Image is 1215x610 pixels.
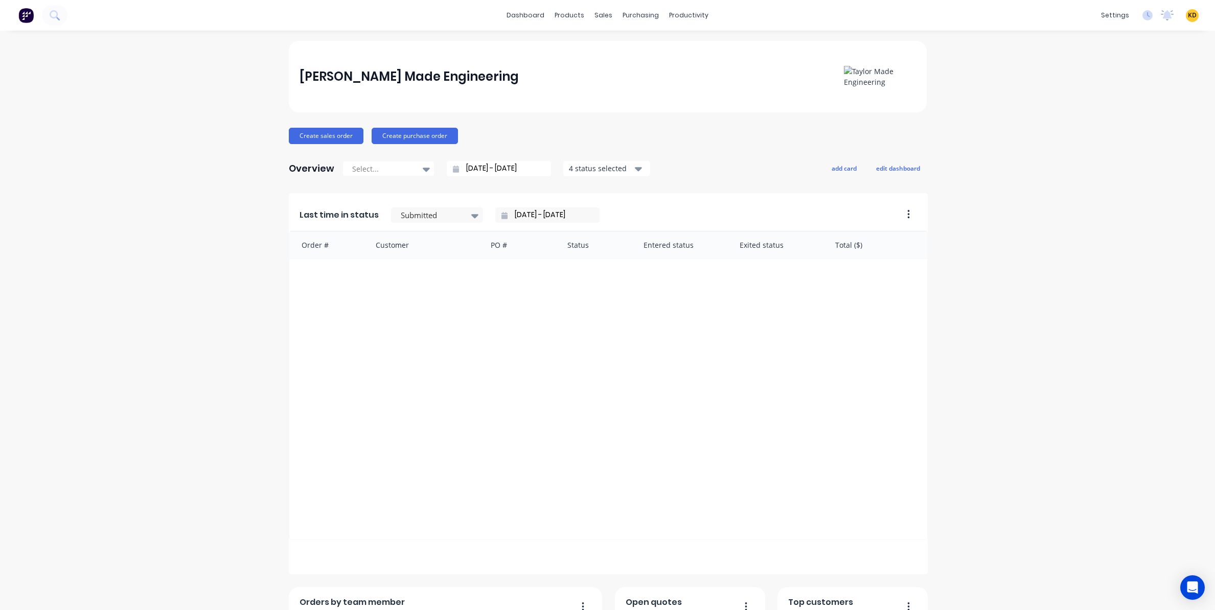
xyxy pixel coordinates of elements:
button: 4 status selected [563,161,650,176]
div: productivity [664,8,714,23]
button: add card [825,161,863,175]
div: [PERSON_NAME] Made Engineering [300,66,519,87]
img: Factory [18,8,34,23]
div: Entered status [633,231,729,259]
div: PO # [480,231,557,259]
div: products [549,8,589,23]
div: Open Intercom Messenger [1180,575,1205,600]
span: Orders by team member [300,596,405,608]
div: settings [1096,8,1134,23]
div: Status [557,231,634,259]
button: Create sales order [289,128,363,144]
button: Create purchase order [372,128,458,144]
span: Last time in status [300,209,379,221]
div: sales [589,8,617,23]
img: Taylor Made Engineering [844,66,915,87]
input: Filter by date [508,207,595,223]
span: KD [1188,11,1197,20]
div: Total ($) [825,231,927,259]
a: dashboard [501,8,549,23]
div: Customer [365,231,480,259]
div: Order # [289,231,366,259]
span: Open quotes [626,596,682,608]
span: Top customers [788,596,853,608]
div: Exited status [729,231,825,259]
div: 4 status selected [569,163,633,174]
div: purchasing [617,8,664,23]
div: Overview [289,158,334,179]
button: edit dashboard [869,161,927,175]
